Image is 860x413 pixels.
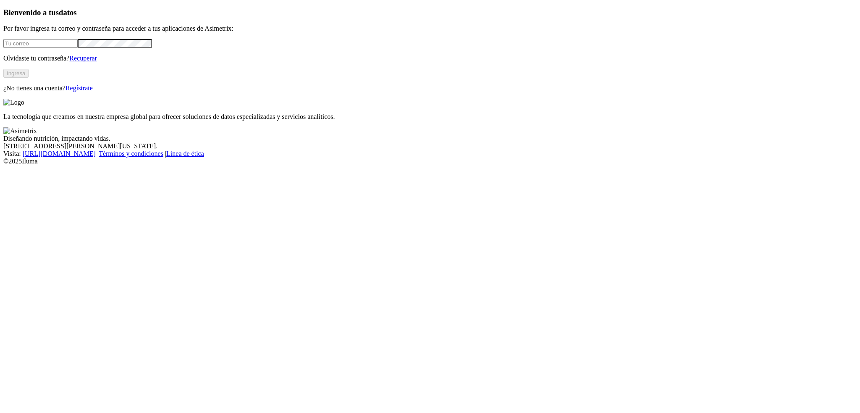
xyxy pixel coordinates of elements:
p: Por favor ingresa tu correo y contraseña para acceder a tus aplicaciones de Asimetrix: [3,25,857,32]
h3: Bienvenido a tus [3,8,857,17]
a: [URL][DOMAIN_NAME] [23,150,96,157]
a: Términos y condiciones [99,150,163,157]
p: La tecnología que creamos en nuestra empresa global para ofrecer soluciones de datos especializad... [3,113,857,121]
div: Diseñando nutrición, impactando vidas. [3,135,857,142]
div: © 2025 Iluma [3,158,857,165]
img: Logo [3,99,24,106]
span: datos [59,8,77,17]
p: ¿No tienes una cuenta? [3,84,857,92]
a: Recuperar [69,55,97,62]
div: Visita : | | [3,150,857,158]
a: Regístrate [66,84,93,92]
p: Olvidaste tu contraseña? [3,55,857,62]
div: [STREET_ADDRESS][PERSON_NAME][US_STATE]. [3,142,857,150]
button: Ingresa [3,69,29,78]
img: Asimetrix [3,127,37,135]
a: Línea de ética [166,150,204,157]
input: Tu correo [3,39,78,48]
